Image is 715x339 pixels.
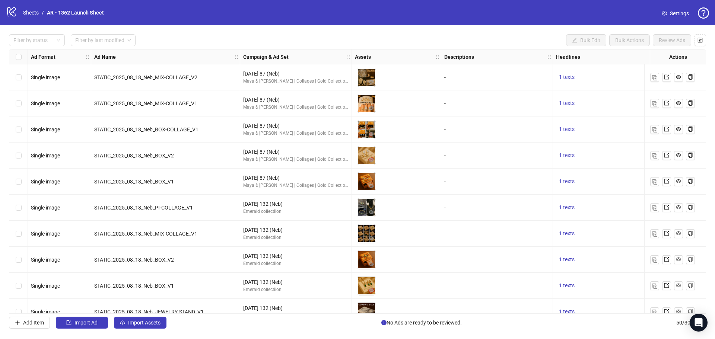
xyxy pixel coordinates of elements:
div: Select all rows [9,49,28,64]
span: eye [676,309,681,314]
span: eye [369,262,374,267]
img: Duplicate [652,101,657,106]
span: Single image [31,179,60,185]
span: copy [688,74,693,80]
span: 1 texts [559,100,575,106]
button: Preview [367,78,376,87]
img: Duplicate [652,310,657,315]
span: STATIC_2025_08_18_Neb_JEWELRY-STAND_V1 [94,309,204,315]
div: Resize Ad Format column [89,49,91,64]
button: Duplicate [650,151,659,160]
img: Duplicate [652,284,657,289]
button: 1 texts [556,99,578,108]
span: eye [676,153,681,158]
a: Settings [656,7,695,19]
div: Maya & [PERSON_NAME] | Collages | Gold Collection [New] [243,156,349,163]
span: cloud-upload [120,320,125,325]
div: Select row 10 [9,299,28,325]
div: [DATE] 132 (Neb) [243,304,349,312]
span: 1 texts [559,308,575,314]
span: Single image [31,127,60,132]
div: [DATE] 132 (Neb) [243,252,349,260]
span: eye [369,79,374,84]
button: Configure table settings [694,34,706,46]
span: Single image [31,283,60,289]
span: control [697,38,703,43]
span: Single image [31,205,60,211]
span: 50 / 300 items [676,319,706,327]
div: [DATE] 87 (Neb) [243,174,349,182]
button: 1 texts [556,73,578,82]
div: Select row 3 [9,116,28,143]
img: Duplicate [652,75,657,80]
span: holder [552,54,557,60]
div: Resize Descriptions column [551,49,553,64]
span: eye [676,205,681,210]
div: Emerald collectiion [243,234,349,241]
span: holder [90,54,95,60]
span: 1 texts [559,256,575,262]
span: No Ads are ready to be reviewed. [381,319,462,327]
button: Preview [367,312,376,321]
img: Duplicate [652,127,657,132]
button: Preview [367,260,376,269]
span: holder [435,54,440,60]
span: eye [676,74,681,80]
div: Maya & [PERSON_NAME] | Collages | Gold Collection [New] [243,130,349,137]
span: STATIC_2025_08_18_Neb_BOX_V2 [94,153,174,159]
span: - [444,231,446,237]
div: Emerald collectiion [243,208,349,215]
div: [DATE] 87 (Neb) [243,70,349,78]
span: STATIC_2025_08_18_Neb_BOX_V2 [94,257,174,263]
button: Preview [367,234,376,243]
span: eye [369,210,374,215]
div: Resize Campaign & Ad Set column [350,49,352,64]
span: eye [369,288,374,293]
div: [DATE] 132 (Neb) [243,278,349,286]
span: export [664,74,669,80]
button: 1 texts [556,151,578,160]
button: Duplicate [650,281,659,290]
span: - [444,153,446,159]
span: copy [688,309,693,314]
span: Single image [31,100,60,106]
button: Add Item [9,317,50,329]
span: STATIC_2025_08_18_Neb_MIX-COLLAGE_V1 [94,100,197,106]
button: 1 texts [556,307,578,316]
button: Bulk Edit [566,34,606,46]
div: [DATE] 87 (Neb) [243,148,349,156]
span: copy [688,127,693,132]
strong: Assets [355,53,371,61]
li: / [42,9,44,17]
span: copy [688,100,693,106]
span: eye [676,179,681,184]
div: Open Intercom Messenger [690,314,708,332]
div: Select row 1 [9,64,28,90]
a: AR - 1362 Launch Sheet [45,9,105,17]
div: Select row 2 [9,90,28,116]
img: Asset 1 [357,146,376,165]
div: Select row 9 [9,273,28,299]
button: Import Assets [114,317,166,329]
strong: Ad Name [94,53,116,61]
span: copy [688,153,693,158]
span: eye [676,257,681,262]
span: export [664,127,669,132]
div: white gold [243,312,349,319]
div: Select row 4 [9,143,28,169]
div: Maya & [PERSON_NAME] | Collages | Gold Collection [New] [243,104,349,111]
span: Import Assets [128,320,161,326]
span: holder [440,54,445,60]
div: Select row 6 [9,195,28,221]
img: Duplicate [652,179,657,185]
button: 1 texts [556,281,578,290]
img: Duplicate [652,153,657,159]
span: export [664,179,669,184]
button: Duplicate [650,229,659,238]
button: Preview [367,182,376,191]
span: STATIC_2025_08_18_Neb_BOX_V1 [94,283,174,289]
span: copy [688,179,693,184]
img: Asset 1 [357,94,376,113]
button: Duplicate [650,125,659,134]
img: Asset 1 [357,172,376,191]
